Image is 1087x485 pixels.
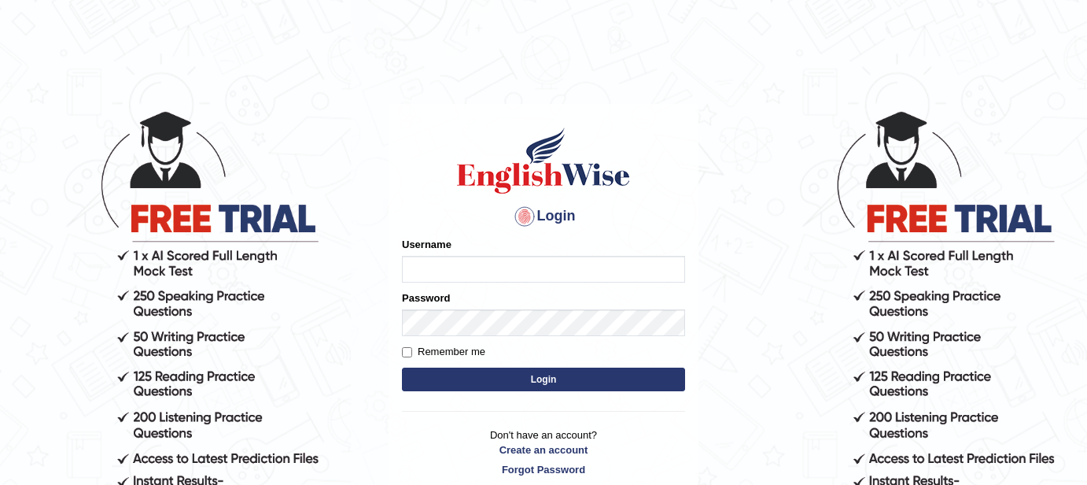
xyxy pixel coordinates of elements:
label: Password [402,291,450,305]
label: Remember me [402,344,485,360]
p: Don't have an account? [402,428,685,476]
h4: Login [402,204,685,229]
button: Login [402,368,685,391]
input: Remember me [402,347,412,357]
label: Username [402,237,451,252]
img: Logo of English Wise sign in for intelligent practice with AI [454,125,633,196]
a: Forgot Password [402,462,685,477]
a: Create an account [402,442,685,457]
